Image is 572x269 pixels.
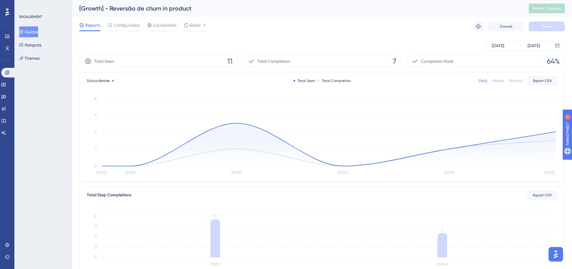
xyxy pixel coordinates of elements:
[97,171,107,175] tspan: [DATE]
[421,58,453,65] span: Completion Rate
[85,22,100,29] span: Reports
[95,234,97,239] tspan: 6
[532,6,561,11] span: Publish Changes
[95,245,97,249] tspan: 3
[492,78,504,83] div: Weekly
[95,130,97,134] tspan: 4
[488,22,524,31] button: Cancel
[19,53,40,64] button: Themes
[94,255,97,259] tspan: 0
[257,58,290,65] span: Total Completion
[214,213,217,219] tspan: 11
[338,171,348,175] tspan: [DATE]
[492,42,504,49] div: [DATE]
[232,171,242,175] tspan: [DATE]
[99,79,110,83] span: Active
[87,78,110,83] span: Status:
[479,78,487,83] div: Daily
[94,214,97,218] tspan: 12
[94,58,114,65] span: Total Seen
[42,3,44,8] div: 1
[543,24,551,29] span: Save
[19,40,41,50] button: Hotspots
[547,56,560,66] span: 64%
[94,164,97,168] tspan: 0
[500,24,512,29] span: Cancel
[393,56,396,66] span: 7
[533,193,552,198] span: Export CSV
[509,78,522,83] div: Monthly
[95,224,97,228] tspan: 9
[529,4,565,13] button: Publish Changes
[437,262,448,266] tspan: Step 2
[293,78,315,83] div: Total Seen
[113,22,140,29] span: Configuration
[528,42,540,49] div: [DATE]
[95,113,97,117] tspan: 6
[19,26,38,37] button: Guides
[547,245,565,263] iframe: UserGuiding AI Assistant Launcher
[527,76,557,86] button: Export CSV
[153,22,177,29] span: Localization
[95,97,97,101] tspan: 8
[441,227,443,233] tspan: 7
[79,4,514,13] div: [Growth] - Reversão de churn in product
[210,262,220,266] tspan: Step 1
[444,171,455,175] tspan: [DATE]
[87,192,131,199] div: Total Step Completions
[19,14,42,19] div: ENGAGEMENT
[14,2,38,9] span: Need Help?
[227,56,233,66] span: 11
[529,22,565,31] button: Save
[125,171,135,175] tspan: [DATE]
[190,22,201,29] span: Editor
[533,78,552,83] span: Export CSV
[318,78,351,83] div: Total Completion
[527,190,557,200] button: Export CSV
[545,171,555,175] tspan: [DATE]
[95,147,97,151] tspan: 2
